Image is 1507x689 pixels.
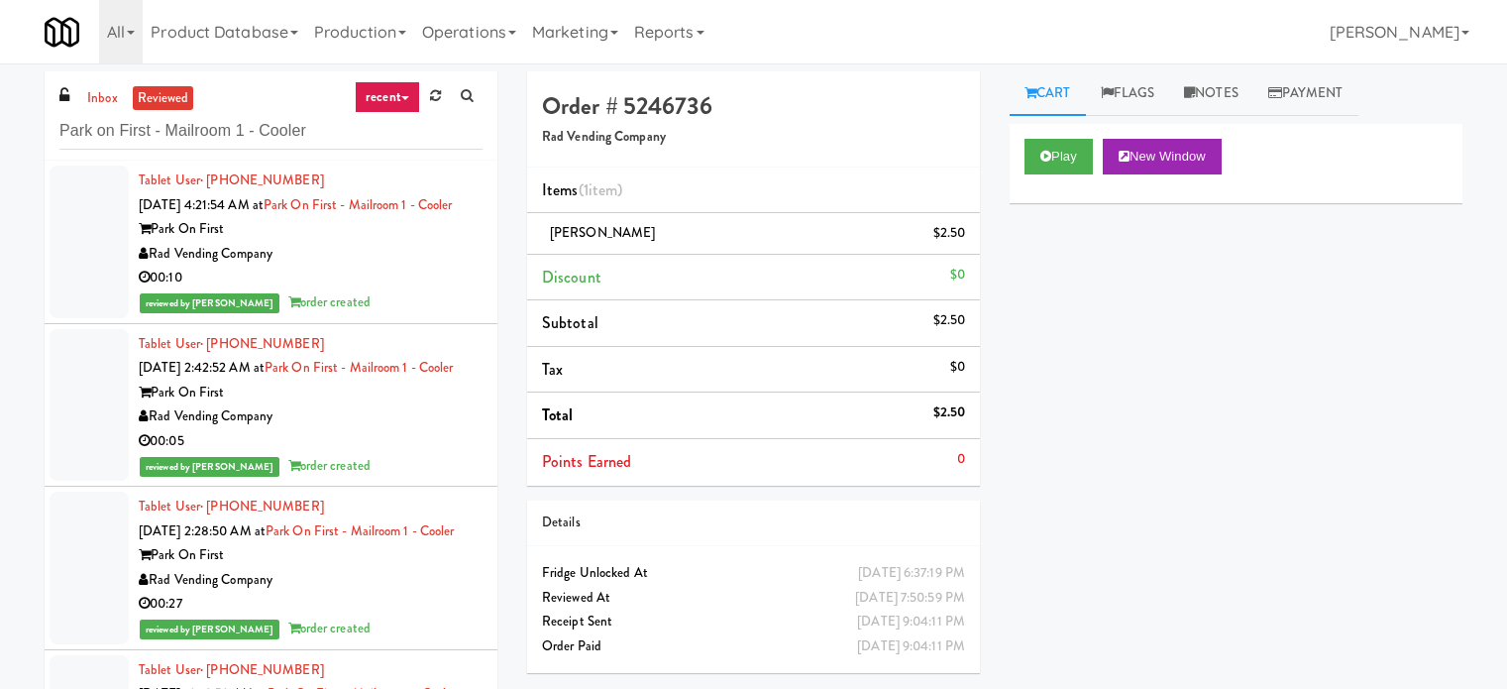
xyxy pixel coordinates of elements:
div: $2.50 [933,221,966,246]
div: [DATE] 6:37:19 PM [858,561,965,586]
div: Park On First [139,543,483,568]
div: Rad Vending Company [139,404,483,429]
span: reviewed by [PERSON_NAME] [140,293,279,313]
span: reviewed by [PERSON_NAME] [140,457,279,477]
span: [PERSON_NAME] [550,223,655,242]
div: [DATE] 9:04:11 PM [857,634,965,659]
span: · [PHONE_NUMBER] [200,334,324,353]
span: [DATE] 2:42:52 AM at [139,358,265,377]
div: Order Paid [542,634,965,659]
a: Notes [1169,71,1253,116]
li: Tablet User· [PHONE_NUMBER][DATE] 2:42:52 AM atPark on First - Mailroom 1 - CoolerPark On FirstRa... [45,324,497,488]
a: Tablet User· [PHONE_NUMBER] [139,171,324,189]
span: order created [288,619,371,637]
a: reviewed [133,86,194,111]
span: · [PHONE_NUMBER] [200,660,324,679]
div: $2.50 [933,401,966,425]
div: Reviewed At [542,586,965,611]
a: Park on First - Mailroom 1 - Cooler [266,521,455,540]
span: Subtotal [542,311,598,334]
span: Total [542,403,574,426]
div: Park On First [139,217,483,242]
div: 00:27 [139,592,483,617]
div: Rad Vending Company [139,568,483,593]
a: Payment [1253,71,1358,116]
div: 00:05 [139,429,483,454]
span: (1 ) [579,178,623,201]
ng-pluralize: item [589,178,617,201]
div: Rad Vending Company [139,242,483,267]
span: order created [288,292,371,311]
span: Discount [542,266,601,288]
input: Search vision orders [59,113,483,150]
div: 0 [957,447,965,472]
a: Tablet User· [PHONE_NUMBER] [139,660,324,679]
a: Park on First - Mailroom 1 - Cooler [265,358,454,377]
button: New Window [1103,139,1222,174]
span: Points Earned [542,450,631,473]
a: Tablet User· [PHONE_NUMBER] [139,497,324,516]
span: Tax [542,358,563,381]
img: Micromart [45,15,79,50]
div: [DATE] 7:50:59 PM [855,586,965,611]
span: Items [542,178,622,201]
a: Park on First - Mailroom 1 - Cooler [264,195,453,214]
button: Play [1024,139,1093,174]
a: inbox [82,86,123,111]
span: reviewed by [PERSON_NAME] [140,620,279,639]
h4: Order # 5246736 [542,93,965,119]
h5: Rad Vending Company [542,130,965,145]
li: Tablet User· [PHONE_NUMBER][DATE] 4:21:54 AM atPark on First - Mailroom 1 - CoolerPark On FirstRa... [45,161,497,324]
div: $2.50 [933,308,966,333]
div: Details [542,511,965,535]
a: recent [355,81,420,113]
div: $0 [950,355,965,380]
a: Cart [1010,71,1086,116]
span: order created [288,456,371,475]
div: 00:10 [139,266,483,290]
div: $0 [950,263,965,287]
li: Tablet User· [PHONE_NUMBER][DATE] 2:28:50 AM atPark on First - Mailroom 1 - CoolerPark On FirstRa... [45,487,497,650]
div: [DATE] 9:04:11 PM [857,610,965,634]
span: [DATE] 4:21:54 AM at [139,195,264,214]
div: Park On First [139,381,483,405]
span: · [PHONE_NUMBER] [200,497,324,516]
a: Flags [1086,71,1170,116]
span: [DATE] 2:28:50 AM at [139,521,266,540]
div: Fridge Unlocked At [542,561,965,586]
div: Receipt Sent [542,610,965,634]
span: · [PHONE_NUMBER] [200,171,324,189]
a: Tablet User· [PHONE_NUMBER] [139,334,324,353]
